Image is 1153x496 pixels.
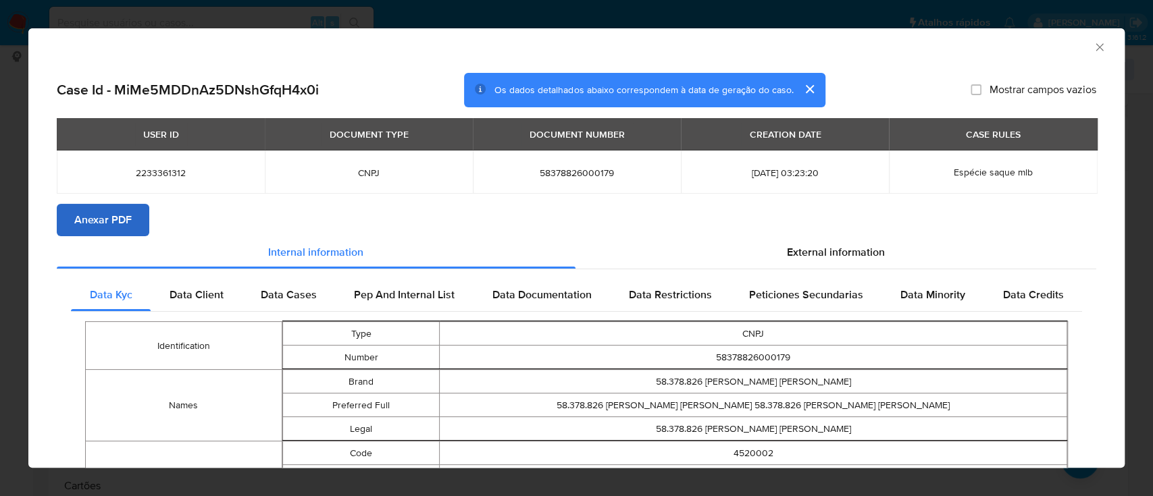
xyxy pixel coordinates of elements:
[697,167,873,179] span: [DATE] 03:23:20
[787,244,885,260] span: External information
[492,287,591,302] span: Data Documentation
[282,346,439,369] td: Number
[86,370,282,441] td: Names
[282,417,439,441] td: Legal
[793,73,825,105] button: cerrar
[440,441,1067,465] td: 4520002
[971,84,981,95] input: Mostrar campos vazios
[440,417,1067,441] td: 58.378.826 [PERSON_NAME] [PERSON_NAME]
[440,322,1067,346] td: CNPJ
[440,393,1067,417] td: 58.378.826 [PERSON_NAME] [PERSON_NAME] 58.378.826 [PERSON_NAME] [PERSON_NAME]
[268,244,363,260] span: Internal information
[489,167,665,179] span: 58378826000179
[322,123,417,146] div: DOCUMENT TYPE
[73,167,249,179] span: 2233361312
[282,393,439,417] td: Preferred Full
[521,123,633,146] div: DOCUMENT NUMBER
[354,287,455,302] span: Pep And Internal List
[170,287,224,302] span: Data Client
[135,123,187,146] div: USER ID
[282,370,439,393] td: Brand
[629,287,712,302] span: Data Restrictions
[990,83,1096,97] span: Mostrar campos vazios
[749,287,863,302] span: Peticiones Secundarias
[282,441,439,465] td: Code
[90,287,132,302] span: Data Kyc
[28,28,1125,468] div: closure-recommendation-modal
[261,287,317,302] span: Data Cases
[1093,40,1105,53] button: Fechar a janela
[494,83,793,97] span: Os dados detalhados abaixo correspondem à data de geração do caso.
[74,205,132,235] span: Anexar PDF
[282,465,439,489] td: Is Primary
[281,167,457,179] span: CNPJ
[900,287,965,302] span: Data Minority
[954,165,1033,179] span: Espécie saque mlb
[1002,287,1063,302] span: Data Credits
[440,465,1067,489] td: true
[71,279,1082,311] div: Detailed internal info
[958,123,1029,146] div: CASE RULES
[440,370,1067,393] td: 58.378.826 [PERSON_NAME] [PERSON_NAME]
[86,322,282,370] td: Identification
[57,81,319,99] h2: Case Id - MiMe5MDDnAz5DNshGfqH4x0i
[440,346,1067,369] td: 58378826000179
[282,322,439,346] td: Type
[741,123,829,146] div: CREATION DATE
[57,204,149,236] button: Anexar PDF
[57,236,1096,269] div: Detailed info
